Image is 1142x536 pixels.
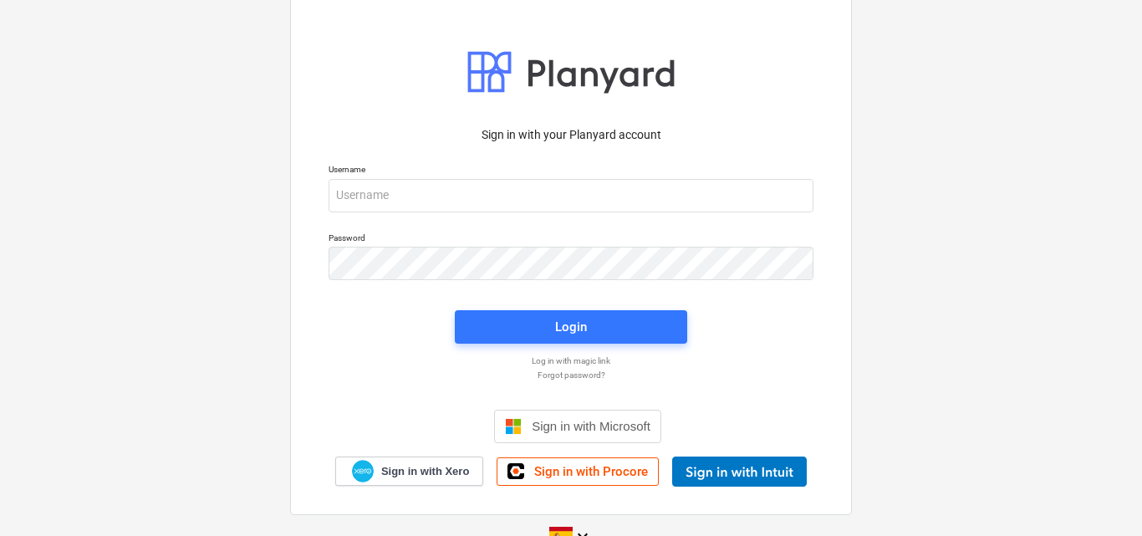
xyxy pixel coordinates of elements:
span: Sign in with Procore [534,464,648,479]
span: Sign in with Microsoft [532,419,650,433]
p: Sign in with your Planyard account [329,126,813,144]
p: Username [329,164,813,178]
div: Login [555,316,587,338]
input: Username [329,179,813,212]
a: Sign in with Xero [335,457,484,486]
a: Sign in with Procore [497,457,659,486]
button: Login [455,310,687,344]
img: Xero logo [352,460,374,482]
img: Microsoft logo [505,418,522,435]
p: Password [329,232,813,247]
a: Forgot password? [320,370,822,380]
span: Sign in with Xero [381,464,469,479]
a: Log in with magic link [320,355,822,366]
